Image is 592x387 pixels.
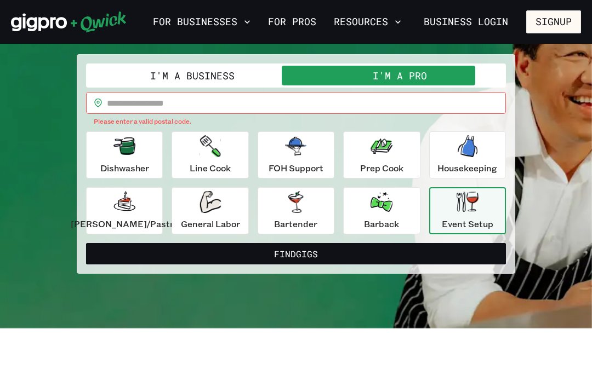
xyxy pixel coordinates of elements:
button: Bartender [258,187,334,234]
button: Signup [526,10,581,33]
p: FOH Support [269,161,323,175]
p: Barback [364,217,399,230]
button: FOH Support [258,131,334,178]
button: FindGigs [86,243,506,265]
button: Prep Cook [343,131,420,178]
a: Business Login [414,10,517,33]
p: Bartender [274,217,317,230]
button: General Labor [172,187,248,234]
button: For Businesses [149,13,255,31]
p: Housekeeping [437,161,497,175]
button: Resources [329,13,406,31]
button: Housekeeping [429,131,506,178]
button: I'm a Business [88,66,296,85]
button: Event Setup [429,187,506,234]
button: [PERSON_NAME]/Pastry [86,187,163,234]
a: For Pros [264,13,321,31]
p: [PERSON_NAME]/Pastry [71,217,178,230]
p: Line Cook [190,161,231,175]
button: Line Cook [172,131,248,178]
p: Dishwasher [100,161,149,175]
button: Barback [343,187,420,234]
p: Prep Cook [360,161,403,175]
p: Event Setup [442,217,493,230]
p: General Labor [181,217,240,230]
button: Dishwasher [86,131,163,178]
p: Please enter a valid postal code. [94,116,498,127]
button: I'm a Pro [296,66,504,85]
